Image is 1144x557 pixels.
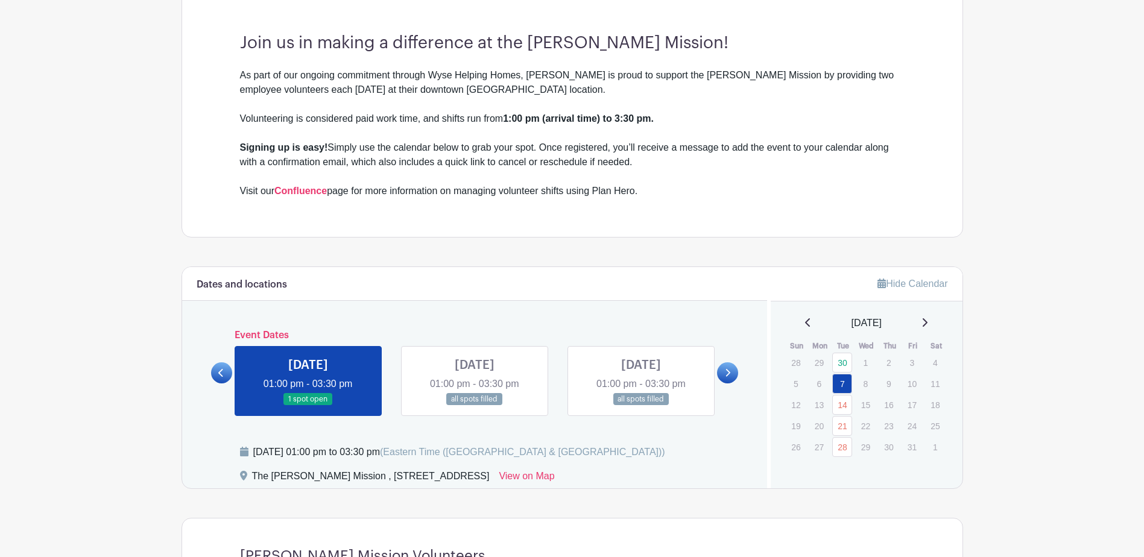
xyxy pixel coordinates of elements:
a: Confluence [274,186,327,196]
span: (Eastern Time ([GEOGRAPHIC_DATA] & [GEOGRAPHIC_DATA])) [380,447,665,457]
p: 18 [925,395,945,414]
p: 29 [809,353,829,372]
a: 14 [832,395,852,415]
th: Mon [809,340,832,352]
div: Volunteering is considered paid work time, and shifts run from Simply use the calendar below to g... [240,112,905,198]
th: Sun [785,340,809,352]
p: 1 [856,353,876,372]
div: As part of our ongoing commitment through Wyse Helping Homes, [PERSON_NAME] is proud to support t... [240,68,905,112]
div: The [PERSON_NAME] Mission , [STREET_ADDRESS] [252,469,490,488]
p: 2 [879,353,899,372]
p: 24 [902,417,922,435]
p: 8 [856,374,876,393]
th: Tue [832,340,855,352]
p: 10 [902,374,922,393]
p: 19 [786,417,806,435]
p: 17 [902,395,922,414]
th: Sat [924,340,948,352]
p: 5 [786,374,806,393]
p: 1 [925,438,945,456]
a: Hide Calendar [877,278,947,289]
span: [DATE] [852,316,882,330]
h6: Event Dates [232,330,718,341]
p: 27 [809,438,829,456]
th: Wed [855,340,879,352]
a: View on Map [499,469,554,488]
p: 11 [925,374,945,393]
div: [DATE] 01:00 pm to 03:30 pm [253,445,665,459]
p: 28 [786,353,806,372]
p: 12 [786,395,806,414]
p: 3 [902,353,922,372]
a: 28 [832,437,852,457]
h6: Dates and locations [197,279,287,291]
a: 7 [832,374,852,394]
p: 26 [786,438,806,456]
h3: Join us in making a difference at the [PERSON_NAME] Mission! [240,33,905,54]
p: 13 [809,395,829,414]
p: 20 [809,417,829,435]
p: 23 [879,417,899,435]
p: 22 [856,417,876,435]
p: 30 [879,438,899,456]
a: 30 [832,353,852,373]
p: 31 [902,438,922,456]
p: 16 [879,395,899,414]
p: 15 [856,395,876,414]
p: 4 [925,353,945,372]
strong: 1:00 pm (arrival time) to 3:30 pm. Signing up is easy! [240,113,654,153]
p: 9 [879,374,899,393]
p: 29 [856,438,876,456]
th: Fri [902,340,925,352]
th: Thu [878,340,902,352]
p: 6 [809,374,829,393]
a: 21 [832,416,852,436]
p: 25 [925,417,945,435]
